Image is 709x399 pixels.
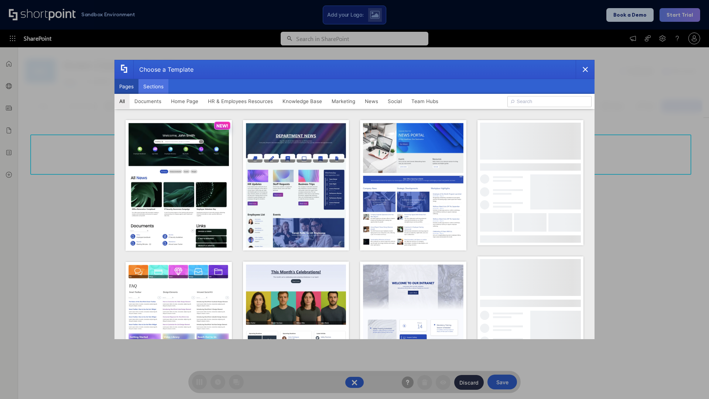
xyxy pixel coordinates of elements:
[114,94,130,109] button: All
[114,60,595,339] div: template selector
[407,94,443,109] button: Team Hubs
[203,94,278,109] button: HR & Employees Resources
[672,364,709,399] iframe: Chat Widget
[166,94,203,109] button: Home Page
[278,94,327,109] button: Knowledge Base
[327,94,360,109] button: Marketing
[216,123,228,129] p: NEW!
[383,94,407,109] button: Social
[507,96,592,107] input: Search
[130,94,166,109] button: Documents
[138,79,168,94] button: Sections
[133,60,193,79] div: Choose a Template
[360,94,383,109] button: News
[114,79,138,94] button: Pages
